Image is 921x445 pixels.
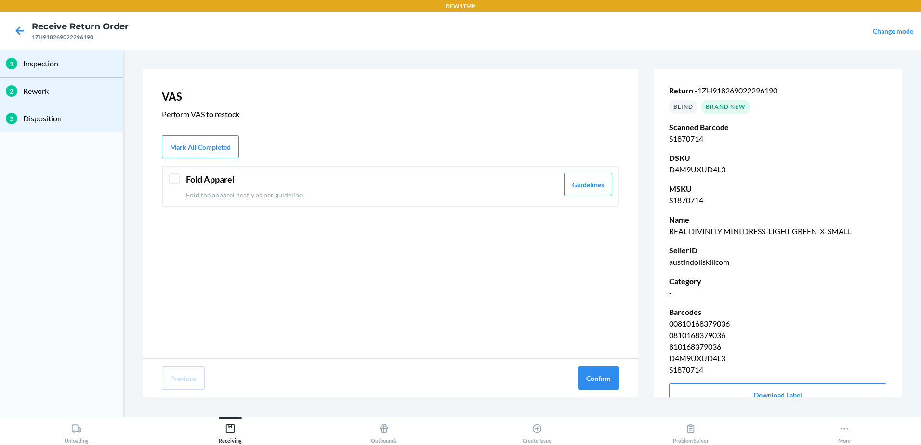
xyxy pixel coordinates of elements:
div: Create Issue [523,419,552,444]
p: Barcodes [669,306,886,318]
div: 3 [6,113,17,124]
p: Rework [23,85,118,97]
p: 810168379036 [669,341,886,353]
p: DFW1TMP [446,2,475,11]
button: Download Label [669,383,886,406]
div: 1 [6,58,17,69]
p: Inspection [23,58,118,69]
div: BLIND [669,100,697,114]
p: Category [669,275,886,287]
p: REAL DIVINITY MINI DRESS-LIGHT GREEN-X-SMALL [669,225,886,237]
p: - [669,287,886,299]
div: Unloading [65,419,89,444]
p: austindollskillcom [669,256,886,268]
button: Create Issue [460,417,614,444]
button: Guidelines [564,173,612,196]
header: Fold Apparel [186,173,558,186]
p: DSKU [669,152,886,164]
p: 00810168379036 [669,318,886,329]
p: VAS [162,89,619,105]
p: S1870714 [669,364,886,376]
button: Receiving [154,417,307,444]
p: S1870714 [669,195,886,206]
button: Previous [162,366,205,390]
div: Problem Solver [673,419,709,444]
p: MSKU [669,183,886,195]
p: 0810168379036 [669,329,886,341]
span: 1ZH918269022296190 [697,86,777,95]
p: Scanned Barcode [669,121,886,133]
button: More [767,417,921,444]
button: Mark All Completed [162,135,239,158]
div: Outbounds [371,419,397,444]
p: Name [669,214,886,225]
button: Problem Solver [614,417,768,444]
button: Confirm [578,366,619,390]
p: D4M9UXUD4L3 [669,164,886,175]
p: D4M9UXUD4L3 [669,353,886,364]
div: Receiving [219,419,242,444]
div: Brand New [701,100,750,114]
div: More [838,419,851,444]
p: Return - [669,85,886,96]
h4: Receive Return Order [32,20,129,33]
p: Disposition [23,113,118,124]
p: Perform VAS to restock [162,108,619,120]
p: S1870714 [669,133,886,144]
button: Outbounds [307,417,460,444]
p: Fold the apparel neatly as per guideline [186,190,558,200]
div: 2 [6,85,17,97]
div: 1ZH918269022296190 [32,33,129,41]
a: Change mode [873,27,913,35]
p: SellerID [669,245,886,256]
